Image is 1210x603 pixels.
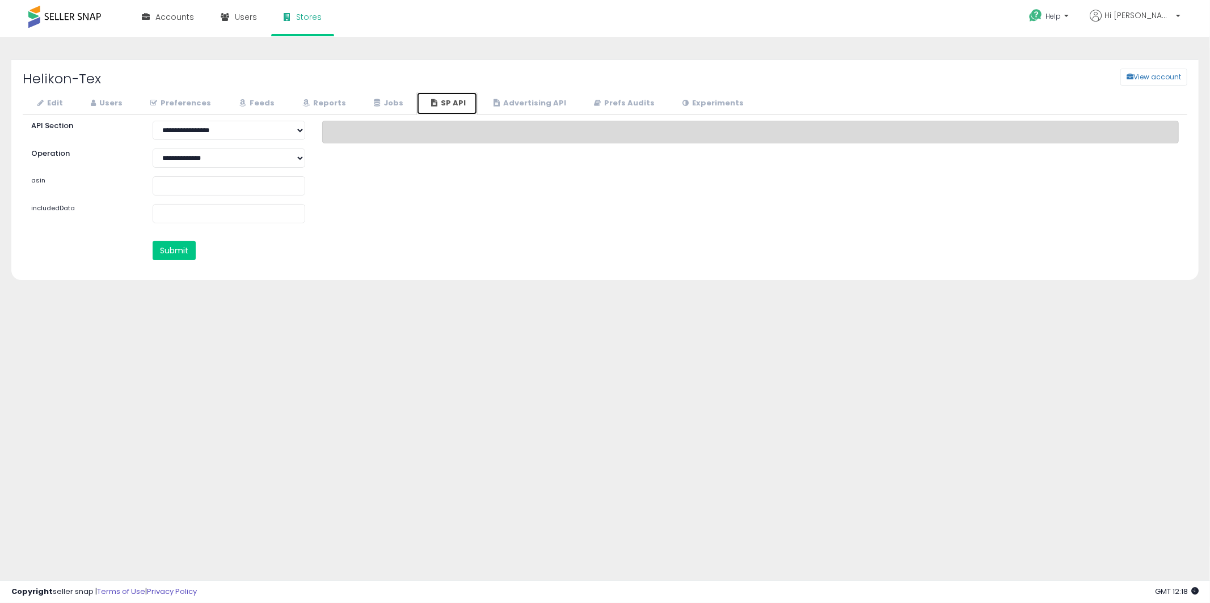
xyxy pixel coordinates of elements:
[288,92,358,115] a: Reports
[136,92,223,115] a: Preferences
[76,92,134,115] a: Users
[1045,11,1061,21] span: Help
[479,92,578,115] a: Advertising API
[1028,9,1043,23] i: Get Help
[23,148,144,159] label: Operation
[359,92,415,115] a: Jobs
[23,176,144,185] label: asin
[1090,10,1181,35] a: Hi [PERSON_NAME]
[23,121,144,131] label: API Section
[14,71,507,86] h2: Helikon-Tex
[1120,69,1187,86] button: View account
[1112,69,1129,86] a: View account
[23,204,144,213] label: includedData
[23,92,75,115] a: Edit
[296,11,322,23] span: Stores
[1104,10,1173,21] span: Hi [PERSON_NAME]
[153,241,196,260] button: Submit
[579,92,667,115] a: Prefs Audits
[416,92,478,115] a: SP API
[224,92,286,115] a: Feeds
[235,11,257,23] span: Users
[668,92,756,115] a: Experiments
[155,11,194,23] span: Accounts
